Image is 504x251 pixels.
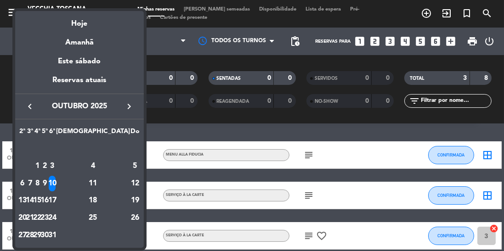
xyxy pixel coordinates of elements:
[34,192,41,210] td: 15 de outubro de 2025
[56,126,130,140] th: Sábado
[34,193,41,208] div: 15
[130,192,140,210] td: 19 de outubro de 2025
[34,176,41,191] div: 8
[38,100,121,112] span: outubro 2025
[26,227,34,244] td: 28 de outubro de 2025
[34,158,41,174] div: 1
[41,175,48,192] td: 9 de outubro de 2025
[41,192,48,210] td: 16 de outubro de 2025
[19,228,26,243] div: 27
[15,30,144,49] div: Amanhã
[130,126,140,140] th: Domingo
[130,176,140,191] div: 12
[60,158,126,174] div: 4
[48,209,56,227] td: 24 de outubro de 2025
[19,126,26,140] th: Segunda-feira
[34,209,41,227] td: 22 de outubro de 2025
[19,227,26,244] td: 27 de outubro de 2025
[121,100,137,112] button: keyboard_arrow_right
[48,157,56,175] td: 3 de outubro de 2025
[27,228,34,243] div: 28
[60,176,126,191] div: 11
[41,126,48,140] th: Quinta-feira
[60,210,126,226] div: 25
[49,176,56,191] div: 10
[41,176,48,191] div: 9
[60,193,126,208] div: 18
[130,158,140,174] div: 5
[34,126,41,140] th: Quarta-feira
[41,158,48,174] div: 2
[26,209,34,227] td: 21 de outubro de 2025
[34,227,41,244] td: 29 de outubro de 2025
[130,209,140,227] td: 26 de outubro de 2025
[19,192,26,210] td: 13 de outubro de 2025
[34,228,41,243] div: 29
[27,193,34,208] div: 14
[48,126,56,140] th: Sexta-feira
[124,101,135,112] i: keyboard_arrow_right
[49,228,56,243] div: 31
[41,157,48,175] td: 2 de outubro de 2025
[41,193,48,208] div: 16
[56,209,130,227] td: 25 de outubro de 2025
[130,157,140,175] td: 5 de outubro de 2025
[34,175,41,192] td: 8 de outubro de 2025
[49,210,56,226] div: 24
[15,11,144,30] div: Hoje
[41,210,48,226] div: 23
[22,100,38,112] button: keyboard_arrow_left
[19,175,26,192] td: 6 de outubro de 2025
[41,227,48,244] td: 30 de outubro de 2025
[15,74,144,93] div: Reservas atuais
[34,210,41,226] div: 22
[48,227,56,244] td: 31 de outubro de 2025
[56,157,130,175] td: 4 de outubro de 2025
[48,192,56,210] td: 17 de outubro de 2025
[41,209,48,227] td: 23 de outubro de 2025
[19,209,26,227] td: 20 de outubro de 2025
[24,101,35,112] i: keyboard_arrow_left
[15,49,144,74] div: Este sábado
[27,176,34,191] div: 7
[26,192,34,210] td: 14 de outubro de 2025
[49,158,56,174] div: 3
[19,140,140,158] td: OUT
[19,210,26,226] div: 20
[56,192,130,210] td: 18 de outubro de 2025
[41,228,48,243] div: 30
[34,157,41,175] td: 1 de outubro de 2025
[26,126,34,140] th: Terça-feira
[130,210,140,226] div: 26
[19,176,26,191] div: 6
[130,175,140,192] td: 12 de outubro de 2025
[27,210,34,226] div: 21
[130,193,140,208] div: 19
[26,175,34,192] td: 7 de outubro de 2025
[48,175,56,192] td: 10 de outubro de 2025
[19,193,26,208] div: 13
[56,175,130,192] td: 11 de outubro de 2025
[49,193,56,208] div: 17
